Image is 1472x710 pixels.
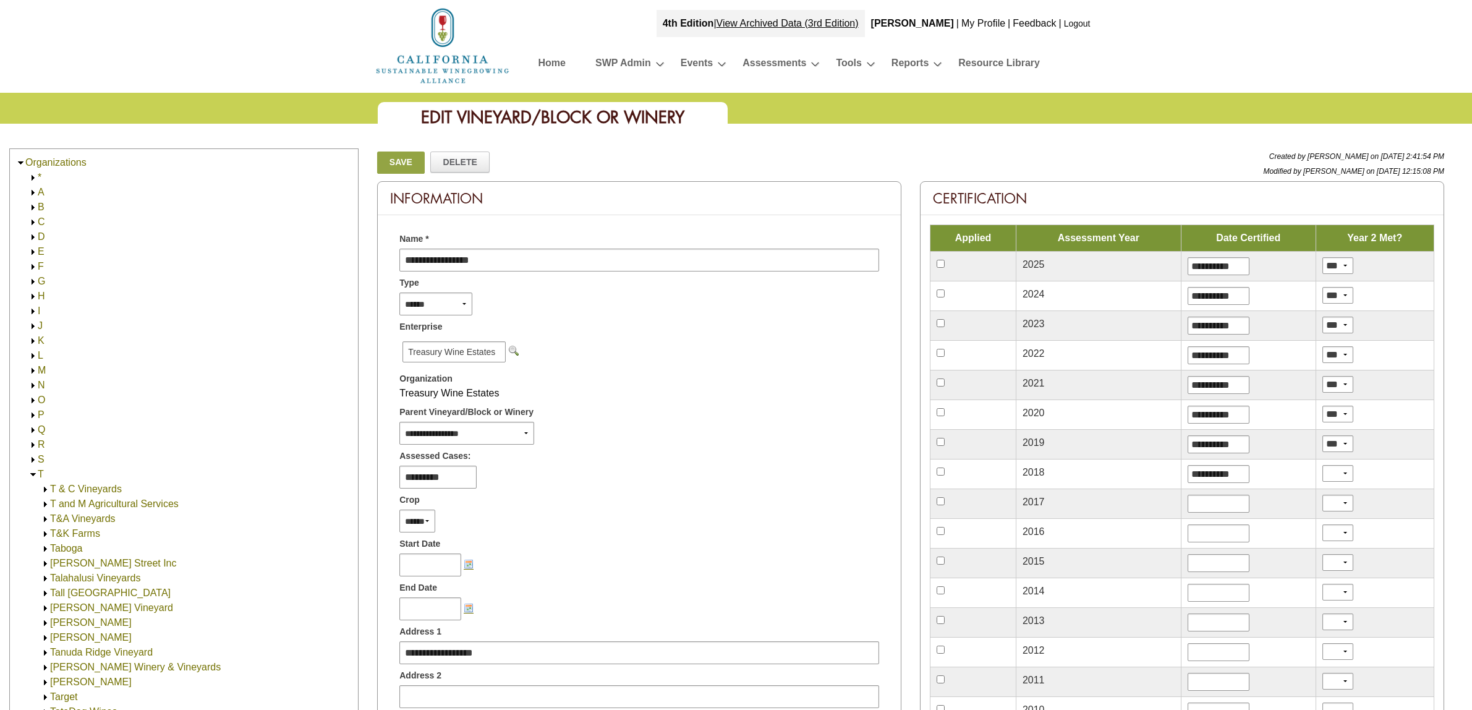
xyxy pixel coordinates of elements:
[28,426,38,435] img: Expand Q
[399,388,499,398] span: Treasury Wine Estates
[717,18,859,28] a: View Archived Data (3rd Edition)
[681,54,713,76] a: Events
[41,515,50,524] img: Expand T&A Vineyards
[1058,10,1063,37] div: |
[1263,152,1444,176] span: Created by [PERSON_NAME] on [DATE] 2:41:54 PM Modified by [PERSON_NAME] on [DATE] 12:15:08 PM
[421,106,684,128] span: Edit Vineyard/Block or Winery
[50,558,177,568] a: [PERSON_NAME] Street Inc
[961,18,1005,28] a: My Profile
[41,485,50,494] img: Expand T & C Vineyards
[28,247,38,257] img: Expand E
[41,663,50,672] img: Expand Tara Bella Winery & Vineyards
[38,231,45,242] a: D
[38,335,45,346] a: K
[1023,526,1045,537] span: 2016
[402,341,506,362] span: Treasury Wine Estates
[41,589,50,598] img: Expand Tall Grass Ranch
[38,454,45,464] a: S
[1023,348,1045,359] span: 2022
[16,158,25,168] img: Collapse Organizations
[28,351,38,361] img: Expand L
[399,450,470,463] span: Assessed Cases:
[28,396,38,405] img: Expand O
[41,618,50,628] img: Expand Tamura Vineyards
[1016,225,1181,252] td: Assessment Year
[41,574,50,583] img: Expand Talahalusi Vineyards
[399,233,428,246] span: Name *
[38,291,45,301] a: H
[50,677,132,687] a: [PERSON_NAME]
[28,203,38,212] img: Expand B
[38,246,45,257] a: E
[1013,18,1056,28] a: Feedback
[50,528,100,539] a: T&K Farms
[38,202,45,212] a: B
[836,54,861,76] a: Tools
[28,411,38,420] img: Expand P
[399,276,419,289] span: Type
[1023,289,1045,299] span: 2024
[1023,259,1045,270] span: 2025
[50,691,77,702] a: Target
[50,602,173,613] a: [PERSON_NAME] Vineyard
[663,18,714,28] strong: 4th Edition
[657,10,865,37] div: |
[399,669,441,682] span: Address 2
[399,320,442,333] span: Enterprise
[38,395,45,405] a: O
[38,365,46,375] a: M
[50,498,179,509] a: T and M Agricultural Services
[38,306,40,316] a: I
[1023,556,1045,567] span: 2015
[464,603,474,613] img: Choose a date
[1023,675,1045,685] span: 2011
[1023,586,1045,596] span: 2014
[921,182,1444,215] div: Certification
[28,381,38,390] img: Expand N
[538,54,566,76] a: Home
[375,6,511,85] img: logo_cswa2x.png
[38,439,45,450] a: R
[50,647,153,657] a: Tanuda Ridge Vineyard
[1023,467,1045,477] span: 2018
[399,537,440,550] span: Start Date
[41,633,50,643] img: Expand Tanner Vineyards
[50,573,140,583] a: Talahalusi Vineyards
[50,632,132,643] a: [PERSON_NAME]
[28,470,38,479] img: Collapse T
[1023,408,1045,418] span: 2020
[742,54,806,76] a: Assessments
[378,182,901,215] div: Information
[50,543,83,554] a: Taboga
[28,277,38,286] img: Expand G
[25,157,87,168] a: Organizations
[375,40,511,50] a: Home
[38,350,43,361] a: L
[41,529,50,539] img: Expand T&K Farms
[28,455,38,464] img: Expand S
[50,588,171,598] a: Tall [GEOGRAPHIC_DATA]
[28,262,38,272] img: Expand F
[891,54,929,76] a: Reports
[50,484,122,494] a: T & C Vineyards
[41,648,50,657] img: Expand Tanuda Ridge Vineyard
[41,544,50,554] img: Expand Taboga
[28,233,38,242] img: Expand D
[930,225,1016,252] td: Applied
[958,54,1040,76] a: Resource Library
[1023,319,1045,329] span: 2023
[28,336,38,346] img: Expand K
[28,440,38,450] img: Expand R
[1023,645,1045,656] span: 2012
[1006,10,1011,37] div: |
[955,10,960,37] div: |
[1023,378,1045,388] span: 2021
[1181,225,1316,252] td: Date Certified
[399,372,453,385] span: Organization
[1316,225,1434,252] td: Year 2 Met?
[38,276,45,286] a: G
[399,406,534,419] span: Parent Vineyard/Block or Winery
[41,559,50,568] img: Expand Taft Street Inc
[41,693,50,702] img: Expand Target
[1023,437,1045,448] span: 2019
